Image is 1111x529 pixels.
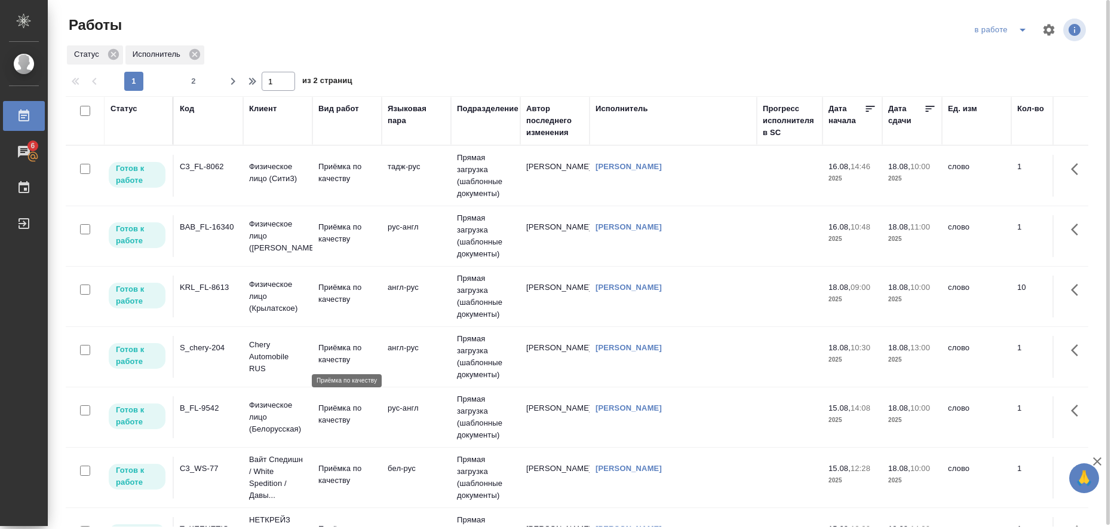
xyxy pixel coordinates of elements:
[888,103,924,127] div: Дата сдачи
[910,403,930,412] p: 10:00
[910,222,930,231] p: 11:00
[1011,155,1071,197] td: 1
[520,336,590,378] td: [PERSON_NAME]
[1064,155,1092,184] button: Здесь прячутся важные кнопки
[910,343,930,352] p: 13:00
[451,267,520,326] td: Прямая загрузка (шаблонные документы)
[180,282,237,293] div: KRL_FL-8613
[888,283,910,292] p: 18.08,
[851,464,870,473] p: 12:28
[828,403,851,412] p: 15.08,
[888,233,936,245] p: 2025
[451,146,520,206] td: Прямая загрузка (шаблонные документы)
[942,215,1011,257] td: слово
[596,283,662,292] a: [PERSON_NAME]
[942,457,1011,499] td: слово
[851,222,870,231] p: 10:48
[180,221,237,233] div: BAB_FL-16340
[910,283,930,292] p: 10:00
[125,45,204,65] div: Исполнитель
[596,222,662,231] a: [PERSON_NAME]
[108,342,167,370] div: Исполнитель может приступить к работе
[888,414,936,426] p: 2025
[851,283,870,292] p: 09:00
[318,402,376,426] p: Приёмка по качеству
[1011,396,1071,438] td: 1
[249,279,306,314] p: Физическое лицо (Крылатское)
[1011,276,1071,317] td: 10
[116,344,158,368] p: Готов к работе
[888,464,910,473] p: 18.08,
[888,293,936,305] p: 2025
[184,75,203,87] span: 2
[451,448,520,507] td: Прямая загрузка (шаблонные документы)
[111,103,137,115] div: Статус
[249,454,306,502] p: Вайт Спедишн / White Spedition / Давы...
[1011,457,1071,499] td: 1
[942,276,1011,317] td: слово
[451,206,520,266] td: Прямая загрузка (шаблонные документы)
[596,103,648,115] div: Исполнитель
[828,475,876,487] p: 2025
[828,103,864,127] div: Дата начала
[828,173,876,185] p: 2025
[948,103,977,115] div: Ед. изм
[828,222,851,231] p: 16.08,
[23,140,42,152] span: 6
[520,155,590,197] td: [PERSON_NAME]
[828,233,876,245] p: 2025
[249,399,306,435] p: Физическое лицо (Белорусская)
[851,403,870,412] p: 14:08
[302,74,352,91] span: из 2 страниц
[388,103,445,127] div: Языковая пара
[318,161,376,185] p: Приёмка по качеству
[67,45,123,65] div: Статус
[596,343,662,352] a: [PERSON_NAME]
[910,464,930,473] p: 10:00
[66,16,122,35] span: Работы
[382,336,451,378] td: англ-рус
[116,404,158,428] p: Готов к работе
[888,162,910,171] p: 18.08,
[520,457,590,499] td: [PERSON_NAME]
[888,354,936,366] p: 2025
[828,293,876,305] p: 2025
[249,339,306,375] p: Chery Automobile RUS
[596,464,662,473] a: [PERSON_NAME]
[1074,466,1094,491] span: 🙏
[382,457,451,499] td: бел-рус
[520,276,590,317] td: [PERSON_NAME]
[249,103,277,115] div: Клиент
[180,161,237,173] div: C3_FL-8062
[828,162,851,171] p: 16.08,
[828,343,851,352] p: 18.08,
[1064,336,1092,365] button: Здесь прячутся важные кнопки
[116,223,158,247] p: Готов к работе
[249,161,306,185] p: Физическое лицо (Сити3)
[828,414,876,426] p: 2025
[526,103,584,139] div: Автор последнего изменения
[1064,457,1092,485] button: Здесь прячутся важные кнопки
[1017,103,1044,115] div: Кол-во
[888,222,910,231] p: 18.08,
[888,343,910,352] p: 18.08,
[1011,215,1071,257] td: 1
[382,396,451,438] td: рус-англ
[451,327,520,387] td: Прямая загрузка (шаблонные документы)
[596,162,662,171] a: [PERSON_NAME]
[318,221,376,245] p: Приёмка по качеству
[180,103,194,115] div: Код
[451,387,520,447] td: Прямая загрузка (шаблонные документы)
[520,215,590,257] td: [PERSON_NAME]
[108,161,167,189] div: Исполнитель может приступить к работе
[318,342,376,366] p: Приёмка по качеству
[763,103,817,139] div: Прогресс исполнителя в SC
[108,463,167,491] div: Исполнитель может приступить к работе
[851,343,870,352] p: 10:30
[1064,276,1092,304] button: Здесь прячутся важные кнопки
[116,163,158,186] p: Готов к работе
[910,162,930,171] p: 10:00
[520,396,590,438] td: [PERSON_NAME]
[3,137,45,167] a: 6
[108,282,167,310] div: Исполнитель может приступить к работе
